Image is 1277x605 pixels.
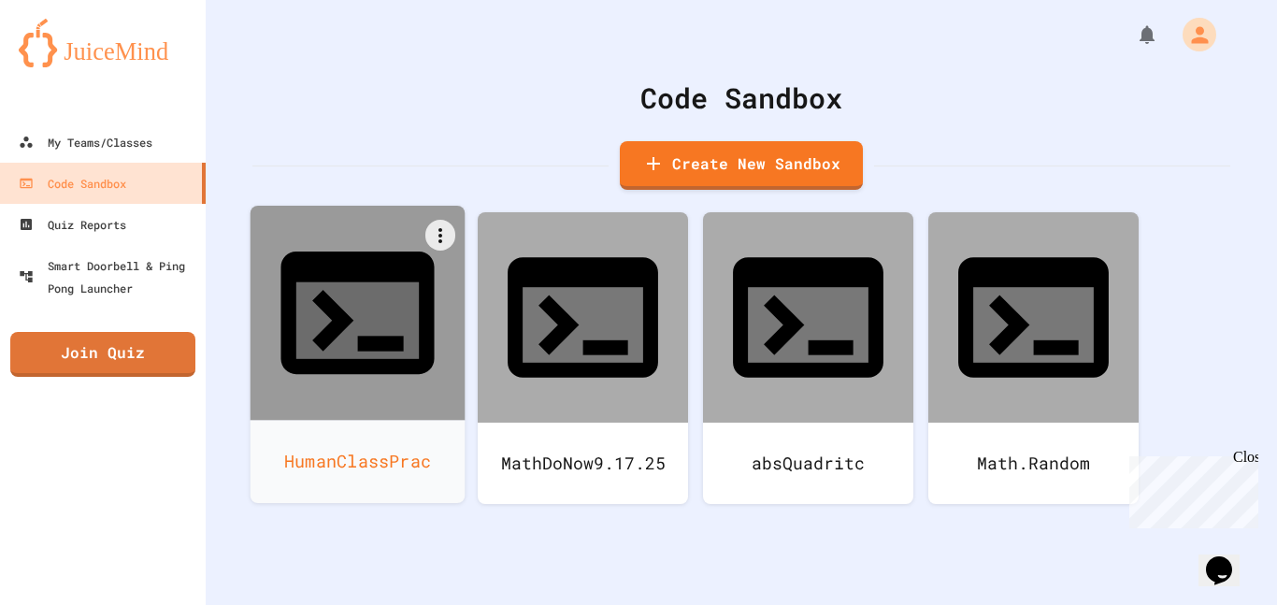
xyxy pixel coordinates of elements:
a: HumanClassPrac [251,206,466,503]
img: logo-orange.svg [19,19,187,67]
a: absQuadritc [703,212,913,504]
a: Math.Random [928,212,1139,504]
div: Code Sandbox [252,77,1230,119]
div: Smart Doorbell & Ping Pong Launcher [19,254,198,299]
div: My Account [1163,13,1221,56]
div: Code Sandbox [19,172,126,194]
div: MathDoNow9.17.25 [478,423,688,504]
div: Quiz Reports [19,213,126,236]
div: My Teams/Classes [19,131,152,153]
iframe: chat widget [1198,530,1258,586]
div: My Notifications [1101,19,1163,50]
a: Join Quiz [10,332,195,377]
iframe: chat widget [1122,449,1258,528]
a: Create New Sandbox [620,141,863,190]
div: absQuadritc [703,423,913,504]
div: Math.Random [928,423,1139,504]
div: HumanClassPrac [251,420,466,503]
a: MathDoNow9.17.25 [478,212,688,504]
div: Chat with us now!Close [7,7,129,119]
